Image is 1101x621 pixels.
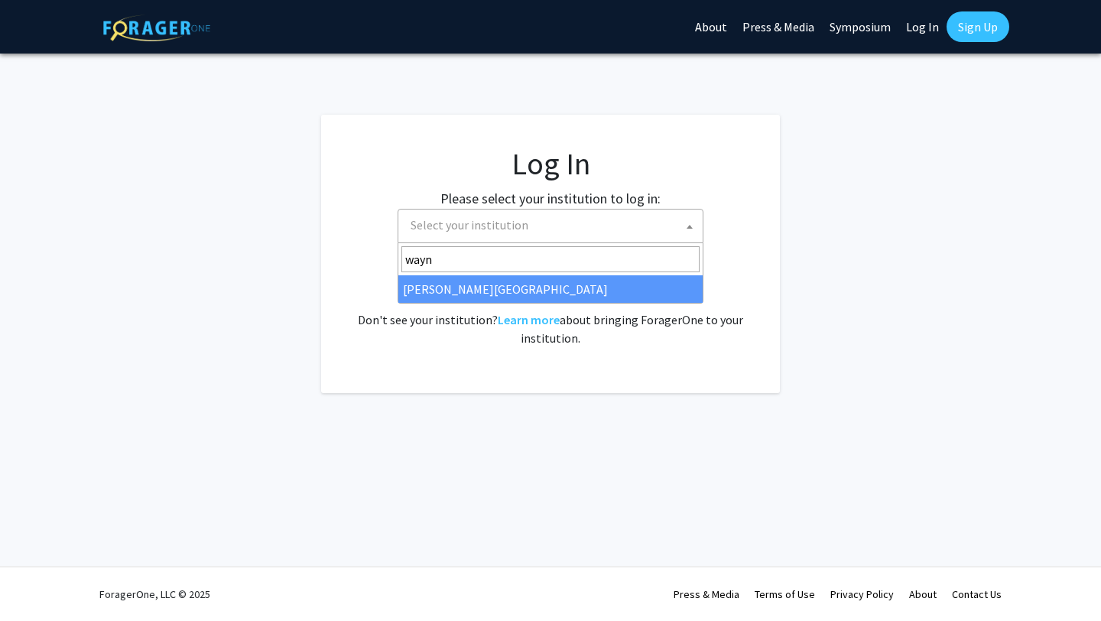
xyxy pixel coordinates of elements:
[352,145,749,182] h1: Log In
[755,587,815,601] a: Terms of Use
[404,210,703,241] span: Select your institution
[674,587,739,601] a: Press & Media
[11,552,65,610] iframe: Chat
[947,11,1009,42] a: Sign Up
[498,312,560,327] a: Learn more about bringing ForagerOne to your institution
[401,246,700,272] input: Search
[398,209,703,243] span: Select your institution
[830,587,894,601] a: Privacy Policy
[440,188,661,209] label: Please select your institution to log in:
[99,567,210,621] div: ForagerOne, LLC © 2025
[103,15,210,41] img: ForagerOne Logo
[352,274,749,347] div: No account? . Don't see your institution? about bringing ForagerOne to your institution.
[909,587,937,601] a: About
[952,587,1002,601] a: Contact Us
[411,217,528,232] span: Select your institution
[398,275,703,303] li: [PERSON_NAME][GEOGRAPHIC_DATA]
